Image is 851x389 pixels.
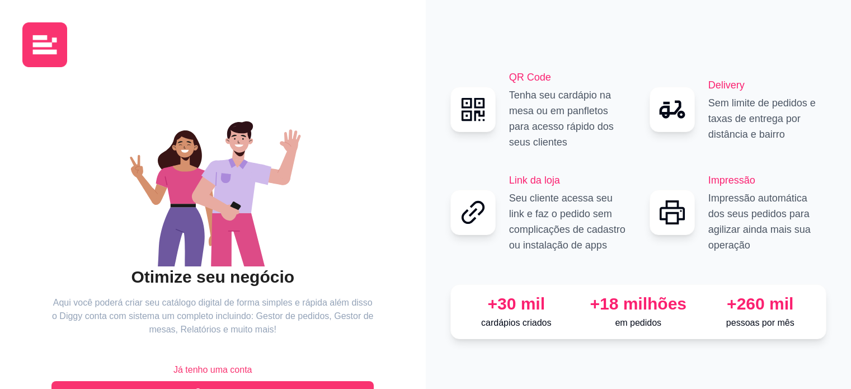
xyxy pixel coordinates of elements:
h2: QR Code [509,69,627,85]
div: +30 mil [460,294,573,314]
p: Impressão automática dos seus pedidos para agilizar ainda mais sua operação [708,190,826,253]
p: Seu cliente acessa seu link e faz o pedido sem complicações de cadastro ou instalação de apps [509,190,627,253]
p: Sem limite de pedidos e taxas de entrega por distância e bairro [708,95,826,142]
p: pessoas por mês [704,316,817,330]
span: Já tenho uma conta [173,363,252,377]
article: Aqui você poderá criar seu catálogo digital de forma simples e rápida além disso o Diggy conta co... [51,296,374,336]
p: cardápios criados [460,316,573,330]
button: Já tenho uma conta [51,359,374,381]
p: em pedidos [582,316,695,330]
div: +18 milhões [582,294,695,314]
h2: Impressão [708,172,826,188]
h2: Otimize seu negócio [51,266,374,288]
img: logo [22,22,67,67]
h2: Link da loja [509,172,627,188]
div: +260 mil [704,294,817,314]
h2: Delivery [708,77,826,93]
p: Tenha seu cardápio na mesa ou em panfletos para acesso rápido dos seus clientes [509,87,627,150]
div: animation [51,99,374,266]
